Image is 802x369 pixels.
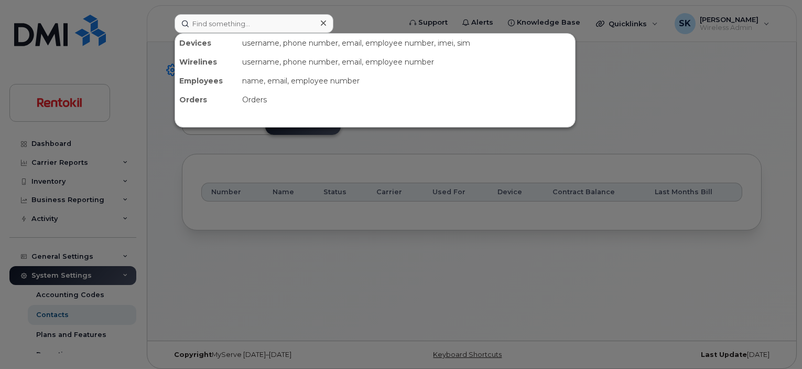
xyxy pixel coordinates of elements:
iframe: Messenger Launcher [756,323,794,361]
div: Orders [175,90,238,109]
div: Employees [175,71,238,90]
div: Orders [238,90,575,109]
div: Devices [175,34,238,52]
div: username, phone number, email, employee number, imei, sim [238,34,575,52]
div: Wirelines [175,52,238,71]
div: username, phone number, email, employee number [238,52,575,71]
div: name, email, employee number [238,71,575,90]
